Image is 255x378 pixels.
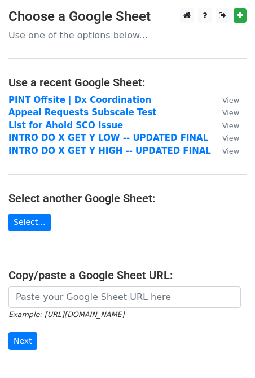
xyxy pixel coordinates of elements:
a: View [211,107,239,118]
small: View [222,147,239,155]
h4: Select another Google Sheet: [8,192,247,205]
small: View [222,96,239,105]
a: View [211,133,239,143]
input: Paste your Google Sheet URL here [8,286,241,308]
h3: Choose a Google Sheet [8,8,247,25]
small: View [222,121,239,130]
small: Example: [URL][DOMAIN_NAME] [8,310,124,319]
small: View [222,134,239,142]
h4: Use a recent Google Sheet: [8,76,247,89]
input: Next [8,332,37,350]
a: View [211,120,239,131]
a: View [211,146,239,156]
a: View [211,95,239,105]
a: INTRO DO X GET Y LOW -- UPDATED FINAL [8,133,208,143]
small: View [222,108,239,117]
a: List for Ahold SCO Issue [8,120,123,131]
a: Appeal Requests Subscale Test [8,107,157,118]
a: Select... [8,214,51,231]
h4: Copy/paste a Google Sheet URL: [8,268,247,282]
a: PINT Offsite | Dx Coordination [8,95,151,105]
p: Use one of the options below... [8,29,247,41]
a: INTRO DO X GET Y HIGH -- UPDATED FINAL [8,146,211,156]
